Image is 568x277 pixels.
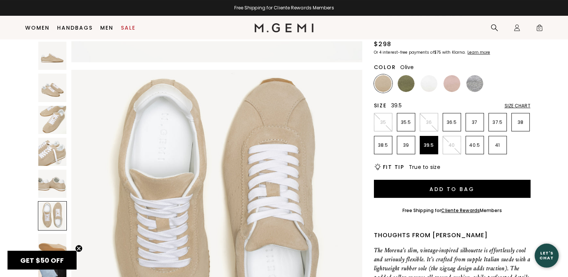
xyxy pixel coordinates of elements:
[38,74,66,102] img: The Morena
[467,50,490,55] klarna-placement-style-cta: Learn more
[25,25,50,31] a: Women
[374,40,392,49] div: $298
[374,102,387,108] h2: Size
[75,245,83,252] button: Close teaser
[374,50,434,55] klarna-placement-style-body: Or 4 interest-free payments of
[20,256,64,265] span: GET $50 OFF
[391,102,402,109] span: 39.5
[420,142,438,148] p: 39.5
[441,207,480,214] a: Cliente Rewards
[489,142,506,148] p: 41
[466,142,484,148] p: 40.5
[374,142,392,148] p: 38.5
[536,26,543,33] span: 0
[512,119,529,125] p: 38
[400,63,414,71] span: Olive
[443,75,460,92] img: Ballerina Pink
[434,50,441,55] klarna-placement-style-amount: $75
[38,138,66,166] img: The Morena
[420,119,438,125] p: 36
[420,75,437,92] img: White
[374,231,530,240] div: Thoughts from [PERSON_NAME]
[397,142,415,148] p: 39
[443,142,461,148] p: 40
[466,75,483,92] img: Silver
[100,25,113,31] a: Men
[409,163,440,171] span: True to size
[443,119,461,125] p: 36.5
[38,42,66,70] img: The Morena
[467,50,490,55] a: Learn more
[255,23,313,32] img: M.Gemi
[38,234,66,262] img: The Morena
[57,25,93,31] a: Handbags
[466,119,484,125] p: 37
[374,119,392,125] p: 35
[535,251,559,260] div: Let's Chat
[402,208,502,214] div: Free Shipping for Members
[8,251,77,269] div: GET $50 OFFClose teaser
[374,180,530,198] button: Add to Bag
[505,103,530,109] div: Size Chart
[442,50,467,55] klarna-placement-style-body: with Klarna
[374,64,396,70] h2: Color
[38,106,66,134] img: The Morena
[375,75,392,92] img: Latte
[397,119,415,125] p: 35.5
[38,170,66,198] img: The Morena
[383,164,404,170] h2: Fit Tip
[489,119,506,125] p: 37.5
[121,25,136,31] a: Sale
[398,75,414,92] img: Olive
